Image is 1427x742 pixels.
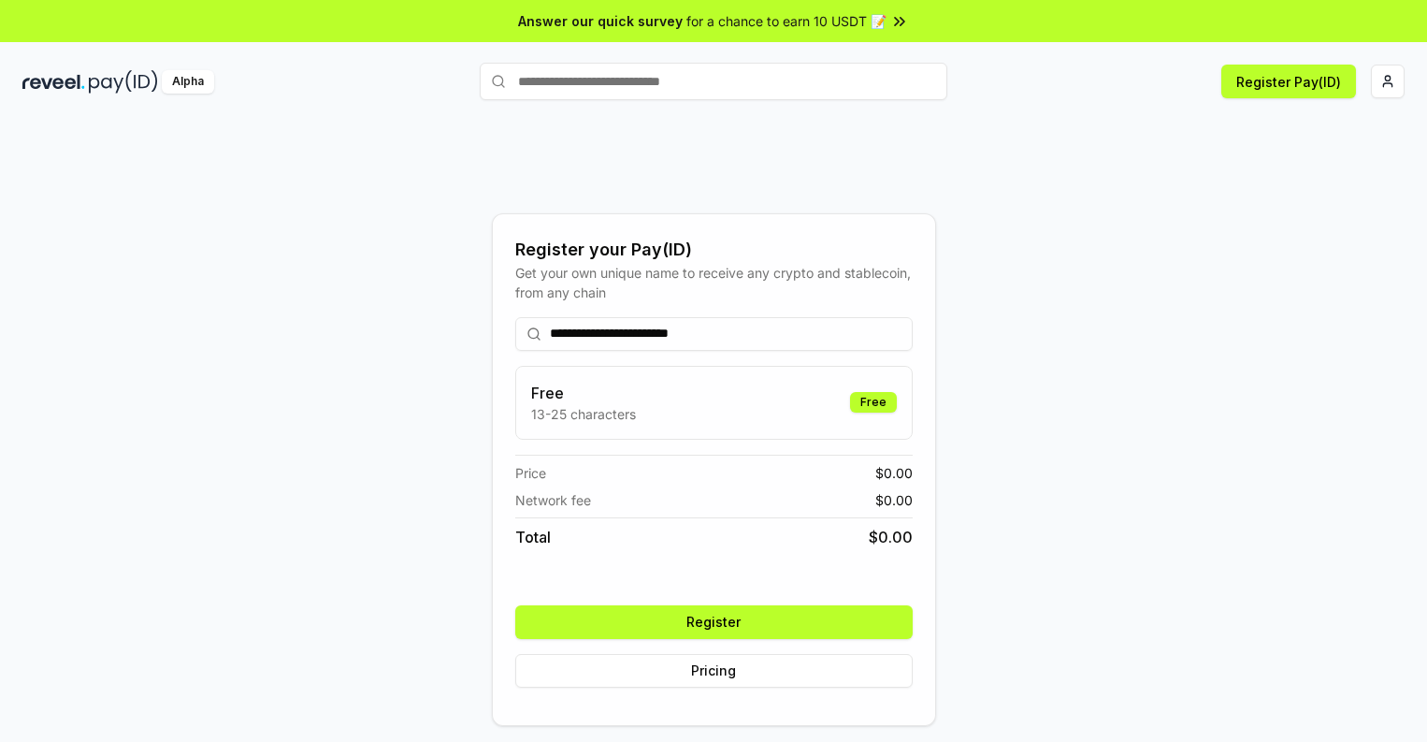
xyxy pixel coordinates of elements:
[531,382,636,404] h3: Free
[518,11,683,31] span: Answer our quick survey
[515,490,591,510] span: Network fee
[515,237,913,263] div: Register your Pay(ID)
[515,605,913,639] button: Register
[89,70,158,94] img: pay_id
[850,392,897,413] div: Free
[162,70,214,94] div: Alpha
[1221,65,1356,98] button: Register Pay(ID)
[531,404,636,424] p: 13-25 characters
[22,70,85,94] img: reveel_dark
[875,463,913,483] span: $ 0.00
[515,263,913,302] div: Get your own unique name to receive any crypto and stablecoin, from any chain
[515,463,546,483] span: Price
[869,526,913,548] span: $ 0.00
[686,11,886,31] span: for a chance to earn 10 USDT 📝
[515,526,551,548] span: Total
[515,654,913,688] button: Pricing
[875,490,913,510] span: $ 0.00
